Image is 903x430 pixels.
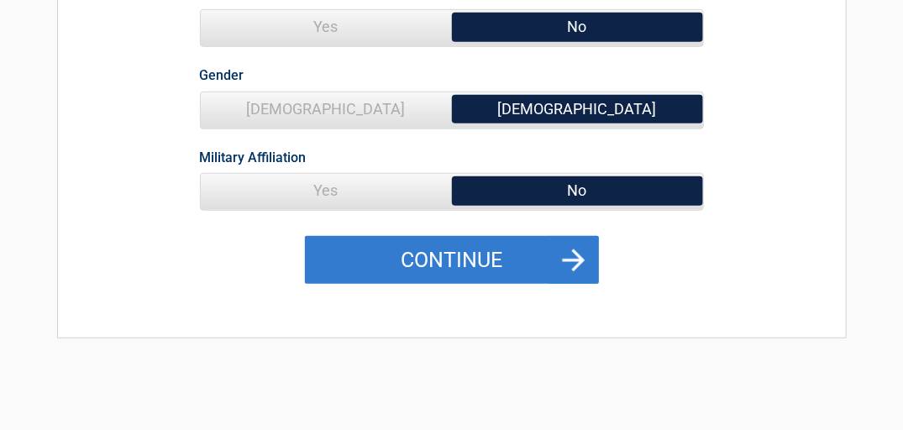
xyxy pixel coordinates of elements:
[305,236,599,285] button: Continue
[452,174,703,207] span: No
[200,146,307,169] label: Military Affiliation
[201,174,452,207] span: Yes
[452,10,703,44] span: No
[200,64,244,87] label: Gender
[452,92,703,126] span: [DEMOGRAPHIC_DATA]
[201,92,452,126] span: [DEMOGRAPHIC_DATA]
[201,10,452,44] span: Yes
